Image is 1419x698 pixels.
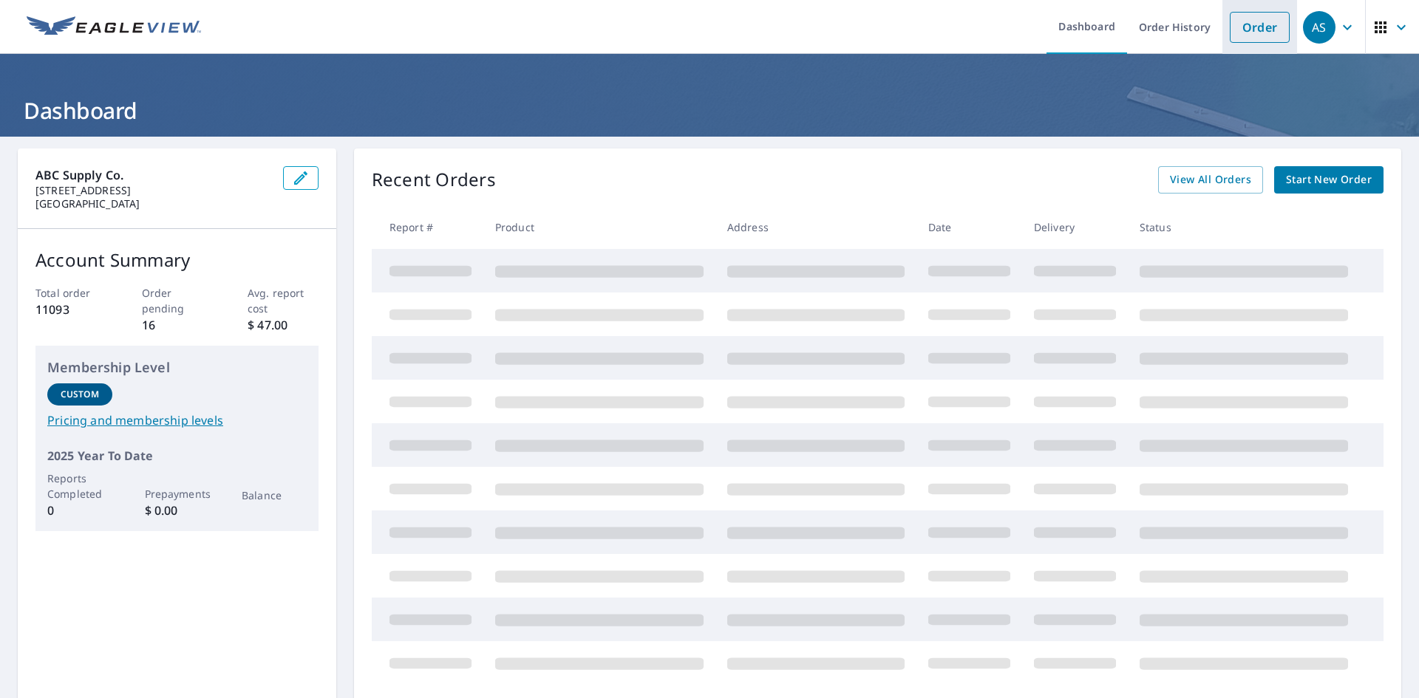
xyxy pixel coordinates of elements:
p: Order pending [142,285,213,316]
p: ABC Supply Co. [35,166,271,184]
p: Membership Level [47,357,307,377]
th: Report # [372,205,483,249]
a: Start New Order [1274,166,1384,194]
span: Start New Order [1286,171,1372,189]
th: Delivery [1022,205,1128,249]
p: Total order [35,285,106,301]
h1: Dashboard [18,95,1401,126]
span: View All Orders [1170,171,1251,189]
p: [STREET_ADDRESS] [35,184,271,197]
th: Date [916,205,1022,249]
a: View All Orders [1158,166,1263,194]
p: $ 47.00 [248,316,319,334]
p: Balance [242,487,307,503]
p: [GEOGRAPHIC_DATA] [35,197,271,211]
img: EV Logo [27,16,201,38]
a: Order [1230,12,1290,43]
p: Reports Completed [47,471,112,502]
p: Avg. report cost [248,285,319,316]
th: Product [483,205,715,249]
th: Address [715,205,916,249]
p: 11093 [35,301,106,318]
th: Status [1128,205,1360,249]
p: Recent Orders [372,166,496,194]
p: Custom [61,388,99,401]
p: Account Summary [35,247,319,273]
p: 2025 Year To Date [47,447,307,465]
a: Pricing and membership levels [47,411,307,429]
div: AS [1303,11,1335,44]
p: Prepayments [145,486,210,502]
p: $ 0.00 [145,502,210,519]
p: 0 [47,502,112,519]
p: 16 [142,316,213,334]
